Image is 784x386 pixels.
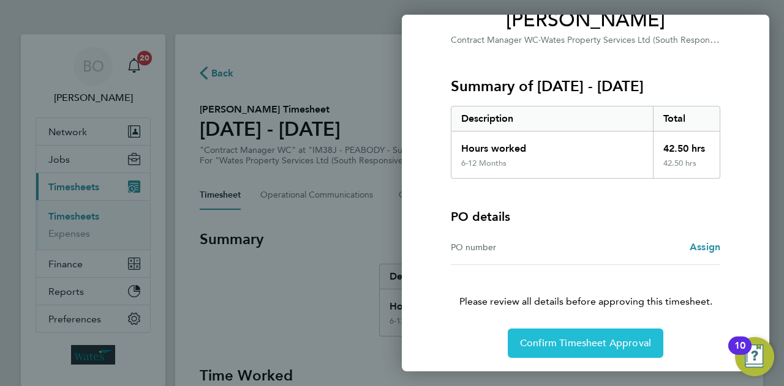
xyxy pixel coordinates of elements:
button: Confirm Timesheet Approval [508,328,663,358]
div: Summary of 13 - 19 Sep 2025 [451,106,720,179]
div: 10 [734,346,745,362]
div: Description [451,106,653,131]
div: 6-12 Months [461,158,507,168]
div: PO number [451,240,586,254]
div: 42.50 hrs [653,132,720,158]
div: Total [653,106,720,131]
span: Assign [690,241,720,253]
button: Open Resource Center, 10 new notifications [735,337,774,376]
span: · [538,35,541,45]
a: Assign [690,240,720,254]
span: [PERSON_NAME] [451,8,720,32]
span: Wates Property Services Ltd (South Responsive Maintenance) [541,34,780,45]
h3: Summary of [DATE] - [DATE] [451,76,720,96]
div: Hours worked [451,132,653,158]
p: Please review all details before approving this timesheet. [436,265,735,309]
span: Contract Manager WC [451,35,538,45]
h4: PO details [451,208,510,225]
div: 42.50 hrs [653,158,720,178]
span: Confirm Timesheet Approval [520,337,651,349]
